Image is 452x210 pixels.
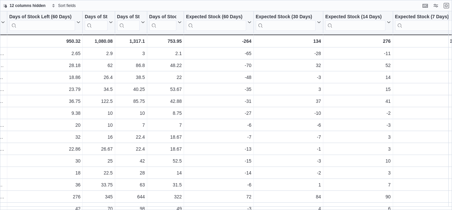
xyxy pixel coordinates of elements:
[117,97,145,105] div: 85.75
[186,145,251,153] div: -13
[432,2,440,10] button: Display options
[149,169,182,177] div: 14
[9,109,80,117] div: 9.38
[186,14,251,31] button: Expected Stock (60 Days)
[9,169,80,177] div: 18
[149,145,182,153] div: 18.67
[117,37,145,45] div: 1,317.1
[325,61,390,69] div: 52
[149,133,182,141] div: 18.67
[186,121,251,129] div: -6
[325,181,390,189] div: 7
[117,85,145,93] div: 40.25
[85,121,113,129] div: 10
[85,61,113,69] div: 62
[256,169,321,177] div: -2
[256,14,316,20] div: Expected Stock (30 Days)
[325,14,385,31] div: Expected Stock (14 Days)
[149,85,182,93] div: 53.67
[85,37,113,45] div: 1,080.08
[117,193,145,201] div: 644
[256,37,321,45] div: 134
[186,169,251,177] div: -14
[325,133,390,141] div: 3
[421,2,429,10] button: Keyboard shortcuts
[85,73,113,81] div: 26.4
[256,14,316,31] div: Expected Stock (30 Days)
[186,14,246,31] div: Expected Stock (60 Days)
[149,121,182,129] div: 7
[85,193,113,201] div: 345
[9,14,80,31] button: Days of Stock Left (60 Days)
[325,157,390,165] div: 10
[325,37,390,45] div: 276
[117,49,145,57] div: 3
[85,133,113,141] div: 16
[325,14,385,20] div: Expected Stock (14 Days)
[149,14,176,31] div: Days of Stock Left (7 Days)
[85,14,107,31] div: Days of Stock Left (30 Days)
[0,2,48,10] button: 12 columns hidden
[186,97,251,105] div: -31
[117,169,145,177] div: 28
[117,109,145,117] div: 10
[186,85,251,93] div: -35
[442,2,450,10] button: Exit fullscreen
[325,169,390,177] div: 3
[85,109,113,117] div: 10
[117,181,145,189] div: 63
[85,14,113,31] button: Days of Stock Left (30 Days)
[325,14,390,31] button: Expected Stock (14 Days)
[256,49,321,57] div: -28
[186,133,251,141] div: -7
[325,97,390,105] div: 41
[149,97,182,105] div: 42.88
[9,181,80,189] div: 36
[85,157,113,165] div: 25
[186,193,251,201] div: 72
[9,121,80,129] div: 20
[186,14,246,20] div: Expected Stock (60 Days)
[9,61,80,69] div: 28.18
[256,73,321,81] div: -3
[117,14,140,31] div: Days of Stock Left (14 Days)
[256,109,321,117] div: -10
[186,109,251,117] div: -27
[9,73,80,81] div: 18.86
[117,14,140,20] div: Days of Stock Left (14 Days)
[325,85,390,93] div: 15
[117,121,145,129] div: 7
[325,121,390,129] div: -3
[149,14,182,31] button: Days of Stock Left (7 Days)
[9,97,80,105] div: 36.75
[85,14,107,20] div: Days of Stock Left (30 Days)
[256,181,321,189] div: 1
[85,49,113,57] div: 2.9
[9,133,80,141] div: 32
[325,73,390,81] div: 14
[117,14,145,31] button: Days of Stock Left (14 Days)
[186,73,251,81] div: -48
[117,133,145,141] div: 22.4
[256,97,321,105] div: 37
[9,14,75,20] div: Days of Stock Left (60 Days)
[9,14,75,31] div: Days of Stock Left (60 Days)
[149,181,182,189] div: 31.5
[186,49,251,57] div: -65
[49,2,78,10] button: Sort fields
[9,37,80,45] div: 950.32
[149,109,182,117] div: 8.75
[149,193,182,201] div: 322
[117,73,145,81] div: 38.5
[325,145,390,153] div: 3
[149,157,182,165] div: 52.5
[325,49,390,57] div: -11
[9,157,80,165] div: 30
[186,37,251,45] div: -264
[256,61,321,69] div: 32
[9,49,80,57] div: 2.65
[325,193,390,201] div: 90
[85,85,113,93] div: 34.5
[256,133,321,141] div: -7
[256,193,321,201] div: 84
